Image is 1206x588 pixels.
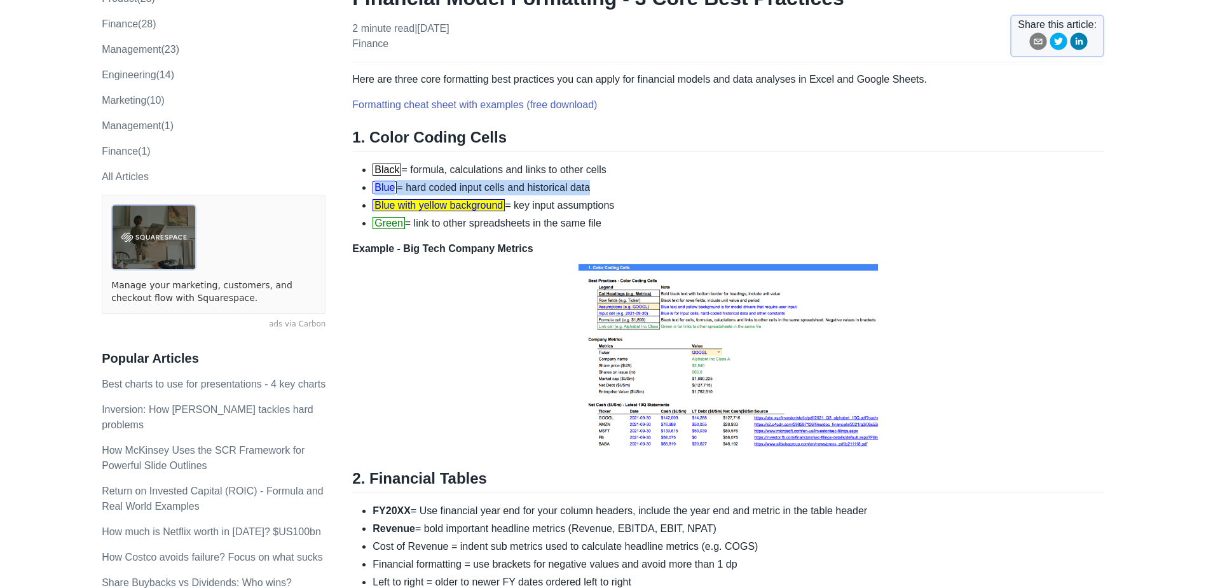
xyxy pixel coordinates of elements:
[373,164,401,176] span: Black
[352,469,1104,493] h2: 2. Financial Tables
[373,557,1104,572] li: Financial formatting = use brackets for negative values and avoid more than 1 dp
[373,199,505,211] span: Blue with yellow background
[373,162,1104,178] li: = formula, calculations and links to other cells
[373,503,1104,519] li: = Use financial year end for your column headers, include the year end and metric in the table he...
[352,38,388,49] a: finance
[373,521,1104,536] li: = bold important headline metrics (Revenue, EBITDA, EBIT, NPAT)
[352,128,1104,152] h2: 1. Color Coding Cells
[102,146,150,157] a: Finance(1)
[373,198,1104,213] li: = key input assumptions
[102,69,174,80] a: engineering(14)
[373,523,415,534] strong: Revenue
[373,216,1104,231] li: = link to other spreadsheets in the same file
[102,404,313,430] a: Inversion: How [PERSON_NAME] tackles hard problems
[102,120,174,131] a: Management(1)
[102,379,325,389] a: Best charts to use for presentations - 4 key charts
[352,21,449,52] p: 2 minute read | [DATE]
[102,486,324,512] a: Return on Invested Capital (ROIC) - Formula and Real World Examples
[1070,32,1088,55] button: linkedin
[111,279,316,304] a: Manage your marketing, customers, and checkout flow with Squarespace.
[102,526,321,537] a: How much is Netflix worth in [DATE]? $US100bn
[373,180,1104,195] li: = hard coded input cells and historical data
[352,99,597,110] a: Formatting cheat sheet with examples (free download)
[1018,17,1097,32] span: Share this article:
[373,217,404,229] span: Green
[102,95,165,106] a: marketing(10)
[102,351,325,367] h3: Popular Articles
[373,539,1104,554] li: Cost of Revenue = indent sub metrics used to calculate headline metrics (e.g. COGS)
[575,256,881,454] img: COLORCODE
[352,72,1104,87] p: Here are three core formatting best practices you can apply for financial models and data analyse...
[1029,32,1047,55] button: email
[102,18,156,29] a: finance(28)
[102,171,149,182] a: All Articles
[1050,32,1067,55] button: twitter
[102,319,325,330] a: ads via Carbon
[102,577,292,588] a: Share Buybacks vs Dividends: Who wins?
[373,505,411,516] strong: FY20XX
[102,445,305,471] a: How McKinsey Uses the SCR Framework for Powerful Slide Outlines
[373,181,397,193] span: Blue
[102,552,323,563] a: How Costco avoids failure? Focus on what sucks
[111,204,196,270] img: ads via Carbon
[102,44,179,55] a: management(23)
[352,243,533,254] strong: Example - Big Tech Company Metrics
